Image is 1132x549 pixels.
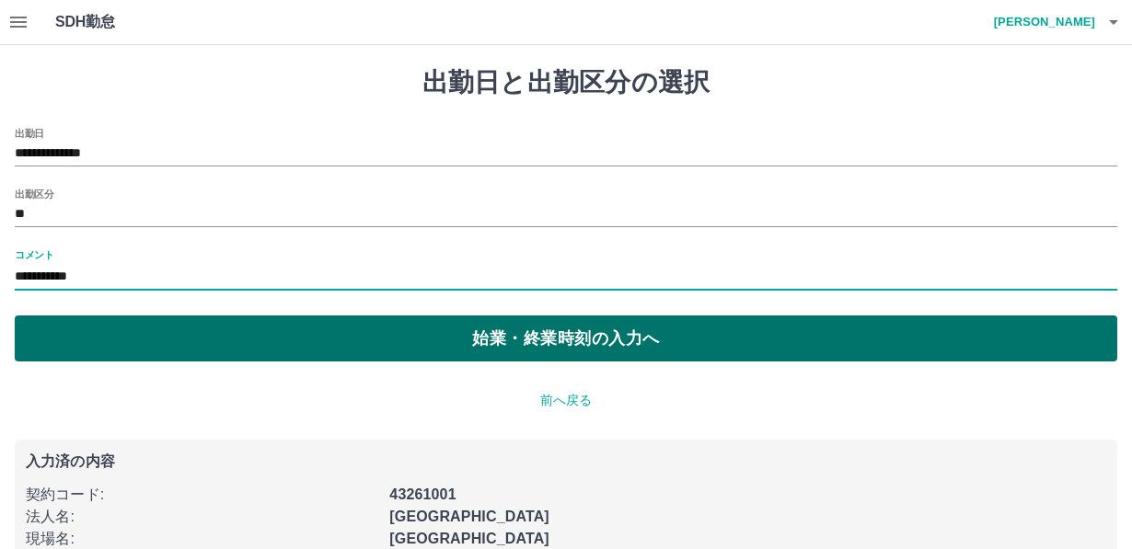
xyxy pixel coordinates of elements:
b: [GEOGRAPHIC_DATA] [389,509,549,524]
b: [GEOGRAPHIC_DATA] [389,531,549,546]
p: 契約コード : [26,484,378,506]
p: 前へ戻る [15,391,1117,410]
p: 法人名 : [26,506,378,528]
b: 43261001 [389,486,456,502]
button: 始業・終業時刻の入力へ [15,315,1117,361]
p: 入力済の内容 [26,454,1106,469]
label: 出勤日 [15,126,44,140]
h1: 出勤日と出勤区分の選択 [15,67,1117,98]
label: コメント [15,247,53,261]
label: 出勤区分 [15,187,53,200]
